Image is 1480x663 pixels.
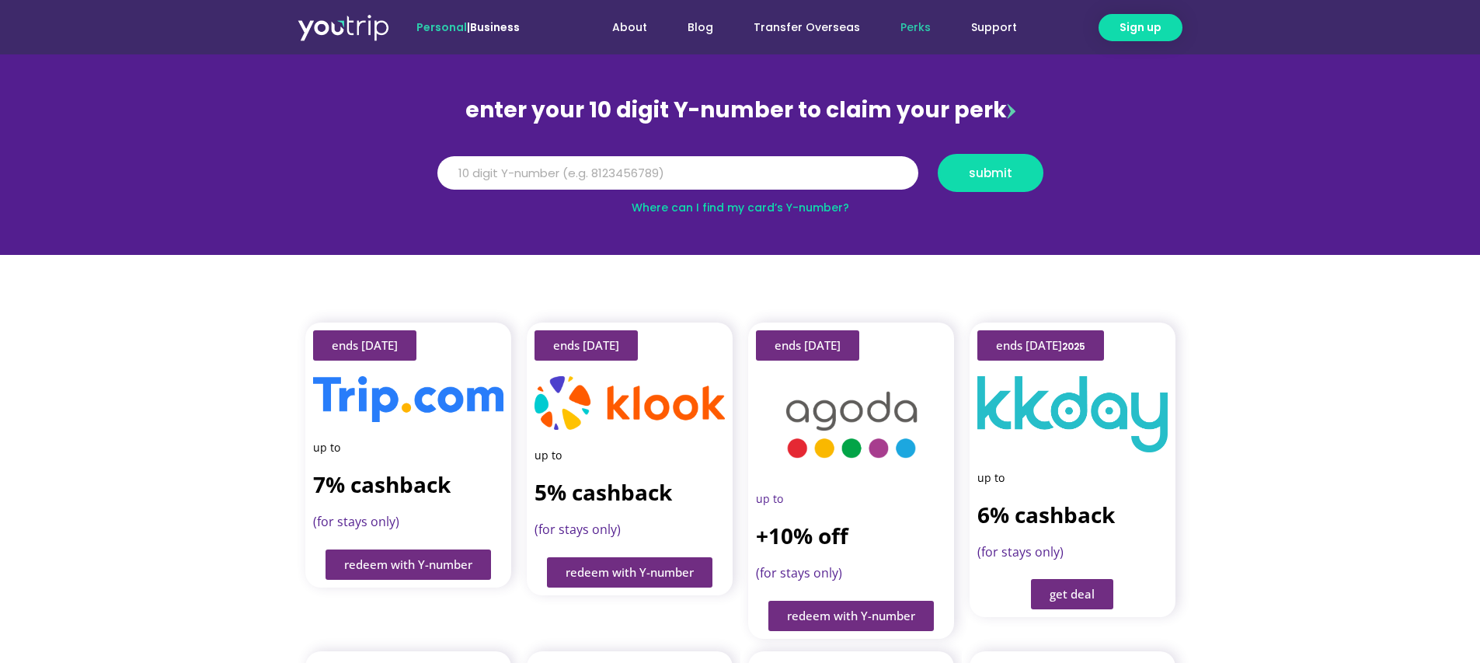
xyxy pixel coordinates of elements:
strong: 6% cashback [977,500,1115,529]
a: Support [951,13,1037,42]
a: ends [DATE] [535,330,638,361]
span: submit [969,167,1012,179]
a: Where can I find my card’s Y-number? [632,200,849,215]
span: 2025 [1062,340,1085,353]
a: Perks [880,13,951,42]
span: Sign up [1120,19,1161,36]
a: About [592,13,667,42]
span: Personal [416,19,467,35]
span: ends [DATE] [775,340,841,351]
a: ends [DATE]2025 [977,330,1104,361]
a: get deal [1031,579,1113,609]
span: redeem with Y-number [787,610,915,622]
a: Sign up [1099,14,1182,41]
a: Blog [667,13,733,42]
a: redeem with Y-number [547,557,712,588]
div: (for stays only) [535,518,725,542]
div: (for stays only) [756,562,946,585]
div: up to [313,438,503,458]
span: | [416,19,520,35]
a: ends [DATE] [313,330,416,361]
div: (for stays only) [977,541,1168,564]
span: ends [DATE] [332,340,398,351]
span: redeem with Y-number [566,567,694,578]
input: 10 digit Y-number (e.g. 8123456789) [437,156,918,190]
a: redeem with Y-number [326,550,491,580]
button: submit [938,154,1043,192]
a: ends [DATE] [756,330,859,361]
strong: 7% cashback [313,469,451,499]
span: ends [DATE] [996,340,1085,351]
div: enter your 10 digit Y-number to claim your perk [430,90,1051,131]
span: get deal [1050,588,1095,600]
span: ends [DATE] [553,340,619,351]
span: redeem with Y-number [344,559,472,571]
div: up to [977,468,1168,488]
a: redeem with Y-number [768,601,934,631]
a: Business [470,19,520,35]
span: up to [756,491,783,506]
nav: Menu [562,13,1037,42]
strong: +10% off [756,521,848,550]
div: (for stays only) [313,511,503,534]
form: Y Number [437,154,1043,204]
strong: 5% cashback [535,477,672,507]
div: up to [535,445,725,466]
a: Transfer Overseas [733,13,880,42]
